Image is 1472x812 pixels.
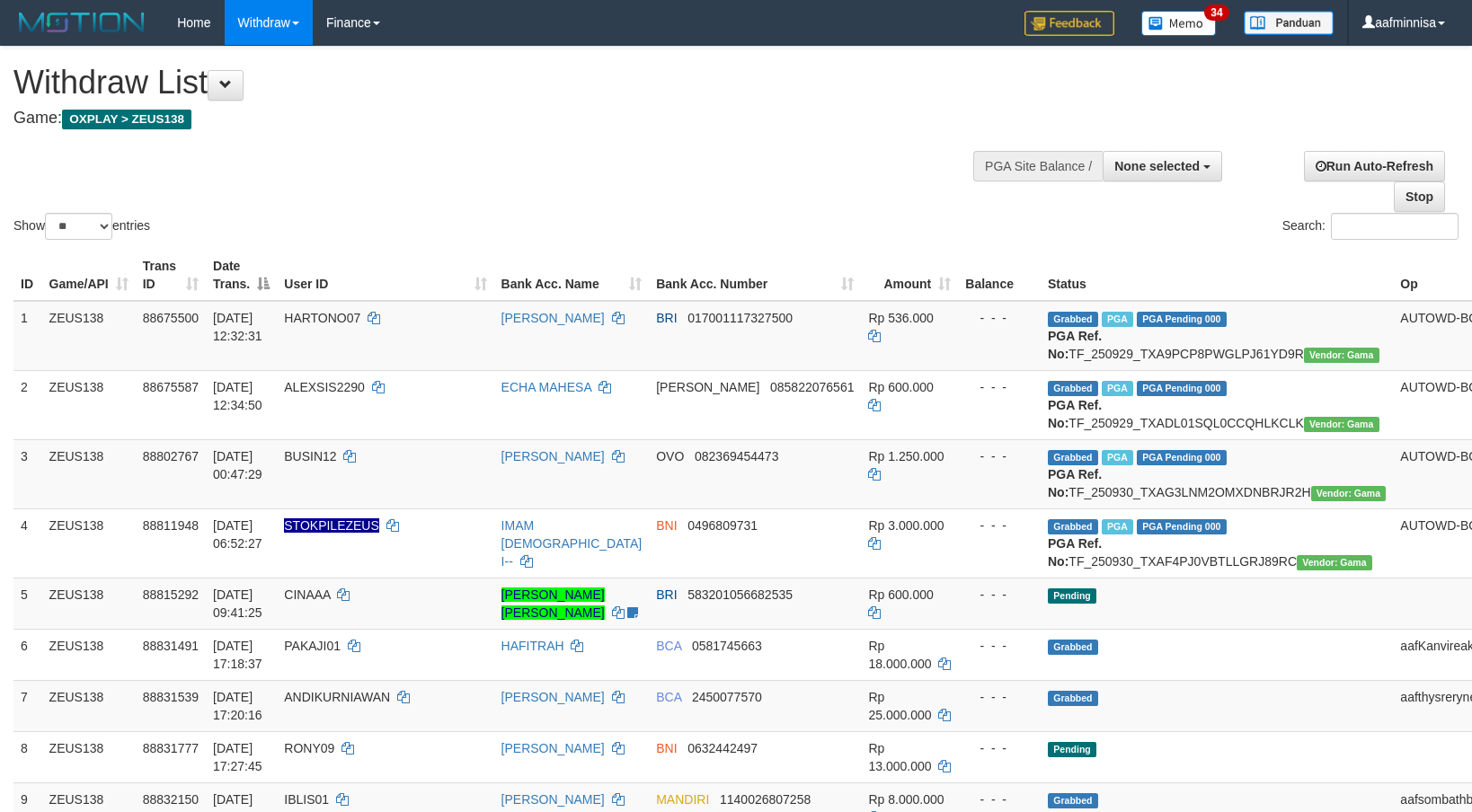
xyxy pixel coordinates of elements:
span: ALEXSIS2290 [284,380,365,394]
span: None selected [1114,159,1200,173]
span: Marked by aaftrukkakada [1102,312,1133,327]
th: Bank Acc. Number: activate to sort column ascending [649,250,861,301]
a: Stop [1394,181,1445,212]
span: [DATE] 17:27:45 [213,741,262,773]
span: Marked by aafsreyleap [1102,519,1133,534]
span: PGA Pending [1137,450,1227,465]
span: Rp 25.000.000 [868,690,931,722]
img: Feedback.jpg [1024,11,1114,36]
img: panduan.png [1244,11,1334,35]
span: Copy 583201056682535 to clipboard [687,587,793,602]
label: Search: [1282,213,1459,240]
a: [PERSON_NAME] [501,311,605,325]
span: CINAAA [284,587,330,602]
span: 88675500 [143,311,199,325]
span: Rp 1.250.000 [868,449,944,463]
span: HARTONO07 [284,311,360,325]
span: Vendor URL: https://trx31.1velocity.biz [1297,555,1372,570]
span: OVO [656,449,684,463]
span: Rp 3.000.000 [868,518,944,533]
span: Copy 082369454473 to clipboard [695,449,778,463]
span: Grabbed [1048,381,1098,396]
b: PGA Ref. No: [1048,329,1102,361]
span: Nama rekening ada tanda titik/strip, harap diedit [284,518,379,533]
span: Rp 8.000.000 [868,792,944,807]
b: PGA Ref. No: [1048,467,1102,499]
span: Vendor URL: https://trx31.1velocity.biz [1311,486,1387,501]
span: Copy 1140026807258 to clipboard [720,792,811,807]
span: Copy 017001117327500 to clipboard [687,311,793,325]
td: 1 [13,301,42,371]
input: Search: [1331,213,1459,240]
a: HAFITRAH [501,639,564,653]
span: [DATE] 06:52:27 [213,518,262,551]
span: Grabbed [1048,793,1098,808]
span: Rp 13.000.000 [868,741,931,773]
th: Status [1041,250,1393,301]
span: 88675587 [143,380,199,394]
button: None selected [1103,151,1222,181]
img: Button%20Memo.svg [1141,11,1217,36]
span: Marked by aafpengsreynich [1102,381,1133,396]
a: [PERSON_NAME] [501,741,605,755]
a: Run Auto-Refresh [1304,151,1445,181]
span: IBLIS01 [284,792,329,807]
th: Balance [958,250,1041,301]
td: ZEUS138 [42,301,136,371]
span: Rp 600.000 [868,587,933,602]
span: Rp 18.000.000 [868,639,931,671]
div: PGA Site Balance / [973,151,1103,181]
td: 5 [13,578,42,629]
div: - - - [965,447,1033,465]
span: BCA [656,690,681,704]
span: Grabbed [1048,640,1098,655]
div: - - - [965,688,1033,706]
span: PGA Pending [1137,381,1227,396]
span: PGA Pending [1137,312,1227,327]
span: Grabbed [1048,450,1098,465]
th: Amount: activate to sort column ascending [861,250,958,301]
span: 88831777 [143,741,199,755]
div: - - - [965,637,1033,655]
div: - - - [965,516,1033,534]
span: Copy 2450077570 to clipboard [692,690,762,704]
th: User ID: activate to sort column ascending [277,250,493,301]
span: BUSIN12 [284,449,336,463]
td: 7 [13,680,42,731]
span: Copy 085822076561 to clipboard [770,380,854,394]
td: 2 [13,370,42,439]
td: TF_250930_TXAF4PJ0VBTLLGRJ89RC [1041,508,1393,578]
td: 4 [13,508,42,578]
span: OXPLAY > ZEUS138 [62,110,191,129]
span: 88815292 [143,587,199,602]
span: Vendor URL: https://trx31.1velocity.biz [1304,417,1379,432]
img: MOTION_logo.png [13,9,150,36]
span: Marked by aafsreyleap [1102,450,1133,465]
span: Grabbed [1048,312,1098,327]
a: [PERSON_NAME] [PERSON_NAME] [501,587,605,620]
td: ZEUS138 [42,629,136,680]
td: 3 [13,439,42,508]
span: BRI [656,311,677,325]
td: TF_250929_TXA9PCP8PWGLPJ61YD9R [1041,301,1393,371]
span: BNI [656,518,677,533]
span: PAKAJI01 [284,639,341,653]
span: Rp 536.000 [868,311,933,325]
td: ZEUS138 [42,731,136,782]
td: 8 [13,731,42,782]
div: - - - [965,790,1033,808]
td: 6 [13,629,42,680]
a: ECHA MAHESA [501,380,591,394]
span: Copy 0496809731 to clipboard [687,518,758,533]
a: [PERSON_NAME] [501,792,605,807]
a: [PERSON_NAME] [501,449,605,463]
span: [DATE] 17:18:37 [213,639,262,671]
th: ID [13,250,42,301]
span: [PERSON_NAME] [656,380,759,394]
span: 88811948 [143,518,199,533]
span: [DATE] 12:34:50 [213,380,262,412]
div: - - - [965,739,1033,757]
span: BCA [656,639,681,653]
span: Pending [1048,742,1096,757]
a: [PERSON_NAME] [501,690,605,704]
